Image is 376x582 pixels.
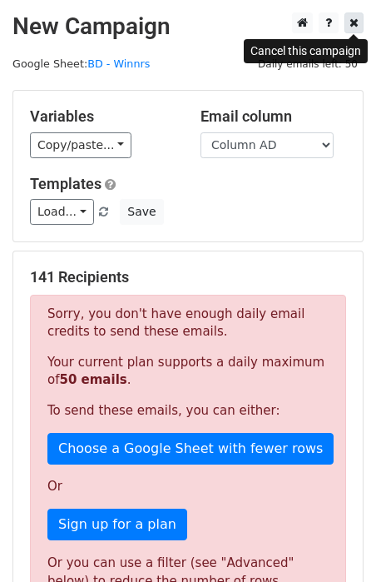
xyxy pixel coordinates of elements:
strong: 50 emails [59,372,126,387]
a: Templates [30,175,101,192]
a: Sign up for a plan [47,509,187,540]
h5: Email column [200,107,346,126]
a: Daily emails left: 50 [252,57,364,70]
iframe: Chat Widget [293,502,376,582]
a: Copy/paste... [30,132,131,158]
p: Sorry, you don't have enough daily email credits to send these emails. [47,306,329,341]
small: Google Sheet: [12,57,150,70]
h2: New Campaign [12,12,364,41]
div: Cancel this campaign [244,39,368,63]
a: BD - Winnrs [87,57,150,70]
a: Load... [30,199,94,225]
h5: 141 Recipients [30,268,346,286]
p: To send these emails, you can either: [47,402,329,420]
p: Your current plan supports a daily maximum of . [47,354,329,389]
p: Or [47,478,329,495]
button: Save [120,199,163,225]
a: Choose a Google Sheet with fewer rows [47,433,334,465]
h5: Variables [30,107,176,126]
